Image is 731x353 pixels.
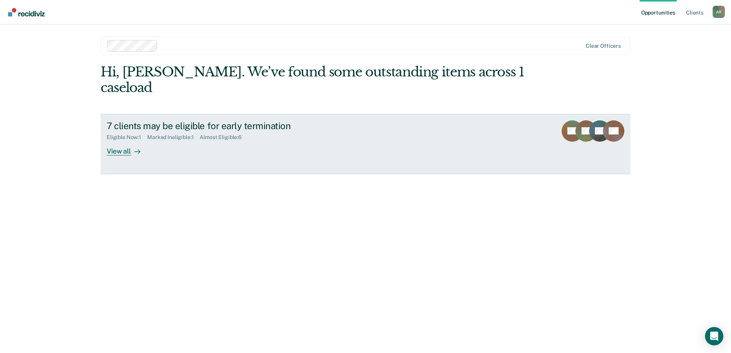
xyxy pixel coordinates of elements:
[101,114,630,174] a: 7 clients may be eligible for early terminationEligible Now:1Marked Ineligible:1Almost Eligible:6...
[107,134,147,141] div: Eligible Now : 1
[586,43,621,49] div: Clear officers
[101,64,525,96] div: Hi, [PERSON_NAME]. We’ve found some outstanding items across 1 caseload
[8,8,45,16] img: Recidiviz
[200,134,248,141] div: Almost Eligible : 6
[107,141,149,155] div: View all
[713,6,725,18] button: Profile dropdown button
[107,120,375,131] div: 7 clients may be eligible for early termination
[705,327,723,345] div: Open Intercom Messenger
[713,6,725,18] div: A R
[147,134,200,141] div: Marked Ineligible : 1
